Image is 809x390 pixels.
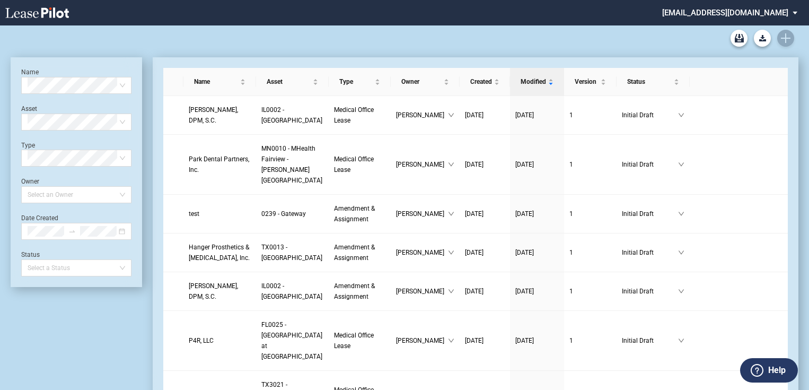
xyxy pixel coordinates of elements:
[569,247,611,258] a: 1
[261,282,322,300] span: IL0002 - Remington Medical Commons
[510,68,564,96] th: Modified
[339,76,373,87] span: Type
[678,337,684,344] span: down
[334,155,374,174] span: Medical Office Lease
[261,321,322,360] span: FL0025 - Medical Village at Maitland
[68,228,76,235] span: to
[334,282,375,300] span: Amendment & Assignment
[569,209,611,219] a: 1
[617,68,690,96] th: Status
[622,159,678,170] span: Initial Draft
[21,251,40,258] label: Status
[189,210,199,218] span: test
[334,203,385,224] a: Amendment & Assignment
[396,247,447,258] span: [PERSON_NAME]
[194,76,238,87] span: Name
[569,111,573,119] span: 1
[448,211,454,217] span: down
[396,335,447,346] span: [PERSON_NAME]
[569,288,573,295] span: 1
[622,335,678,346] span: Initial Draft
[189,106,238,124] span: Aaron Kim, DPM, S.C.
[465,335,505,346] a: [DATE]
[569,249,573,256] span: 1
[569,159,611,170] a: 1
[731,30,748,47] a: Archive
[189,335,251,346] a: P4R, LLC
[678,249,684,256] span: down
[515,161,534,168] span: [DATE]
[627,76,672,87] span: Status
[465,286,505,297] a: [DATE]
[575,76,599,87] span: Version
[515,209,559,219] a: [DATE]
[189,244,250,262] span: Hanger Prosthetics & Orthotics, Inc.
[448,161,454,168] span: down
[189,337,214,344] span: P4R, LLC
[189,282,238,300] span: Aaron Kim, DPM, S.C.
[569,335,611,346] a: 1
[183,68,256,96] th: Name
[622,209,678,219] span: Initial Draft
[261,244,322,262] span: TX0013 - Katy Medical Complex
[465,210,483,218] span: [DATE]
[391,68,459,96] th: Owner
[448,288,454,294] span: down
[261,281,323,302] a: IL0002 - [GEOGRAPHIC_DATA]
[465,247,505,258] a: [DATE]
[740,358,798,383] button: Help
[569,337,573,344] span: 1
[521,76,546,87] span: Modified
[261,209,323,219] a: 0239 - Gateway
[515,335,559,346] a: [DATE]
[21,105,37,112] label: Asset
[334,154,385,175] a: Medical Office Lease
[751,30,774,47] md-menu: Download Blank Form List
[68,228,76,235] span: swap-right
[754,30,771,47] button: Download Blank Form
[564,68,617,96] th: Version
[515,159,559,170] a: [DATE]
[678,288,684,294] span: down
[334,330,385,351] a: Medical Office Lease
[396,286,447,297] span: [PERSON_NAME]
[189,242,251,263] a: Hanger Prosthetics & [MEDICAL_DATA], Inc.
[465,159,505,170] a: [DATE]
[569,210,573,218] span: 1
[261,143,323,186] a: MN0010 - MHealth Fairview - [PERSON_NAME][GEOGRAPHIC_DATA]
[622,286,678,297] span: Initial Draft
[569,110,611,120] a: 1
[21,178,39,185] label: Owner
[460,68,510,96] th: Created
[329,68,391,96] th: Type
[189,209,251,219] a: test
[261,210,306,218] span: 0239 - Gateway
[396,209,447,219] span: [PERSON_NAME]
[334,332,374,350] span: Medical Office Lease
[334,105,385,126] a: Medical Office Lease
[261,105,323,126] a: IL0002 - [GEOGRAPHIC_DATA]
[334,205,375,223] span: Amendment & Assignment
[515,247,559,258] a: [DATE]
[401,76,441,87] span: Owner
[448,249,454,256] span: down
[21,214,58,222] label: Date Created
[622,247,678,258] span: Initial Draft
[21,68,39,76] label: Name
[515,249,534,256] span: [DATE]
[448,337,454,344] span: down
[189,281,251,302] a: [PERSON_NAME], DPM, S.C.
[465,337,483,344] span: [DATE]
[515,286,559,297] a: [DATE]
[470,76,492,87] span: Created
[334,281,385,302] a: Amendment & Assignment
[569,161,573,168] span: 1
[189,155,249,174] span: Park Dental Partners, Inc.
[256,68,329,96] th: Asset
[515,210,534,218] span: [DATE]
[465,288,483,295] span: [DATE]
[396,110,447,120] span: [PERSON_NAME]
[622,110,678,120] span: Initial Draft
[465,110,505,120] a: [DATE]
[515,110,559,120] a: [DATE]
